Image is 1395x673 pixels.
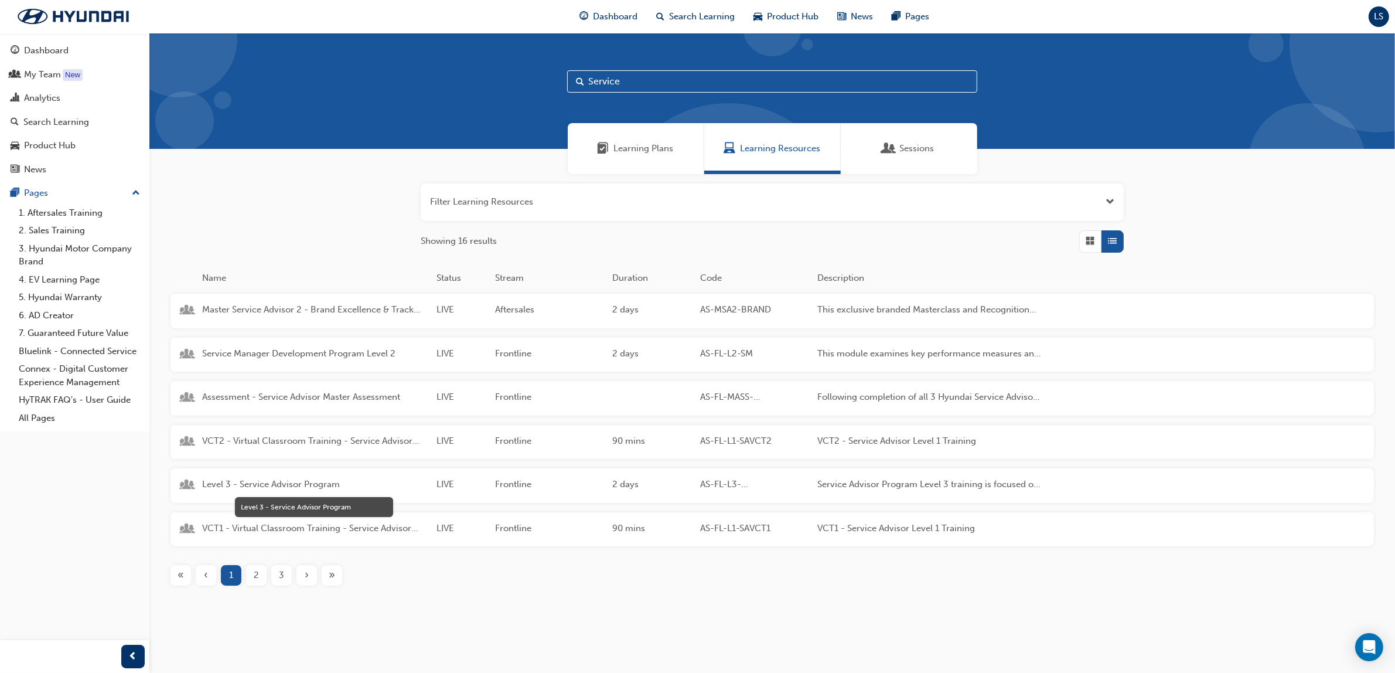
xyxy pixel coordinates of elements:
[495,303,603,317] span: Aftersales
[202,347,427,361] span: Service Manager Development Program Level 2
[432,434,490,450] div: LIVE
[695,271,813,285] div: Code
[182,524,193,536] span: learningResourceType_INSTRUCTOR_LED-icon
[817,434,1042,448] span: VCT2 - Service Advisor Level 1 Training
[5,182,145,204] button: Pages
[168,565,193,586] button: First page
[14,204,145,222] a: 1. Aftersales Training
[817,303,1042,317] span: This exclusive branded Masterclass and Recognition Event is for Hyundai Master Service Advisors w...
[1355,633,1383,661] div: Open Intercom Messenger
[5,87,145,109] a: Analytics
[269,565,294,586] button: Page 3
[14,360,145,391] a: Connex - Digital Customer Experience Management
[182,305,193,318] span: learningResourceType_INSTRUCTOR_LED-icon
[432,303,490,319] div: LIVE
[182,436,193,449] span: learningResourceType_INSTRUCTOR_LED-icon
[63,69,83,81] div: Tooltip anchor
[193,565,219,586] button: Previous page
[14,222,145,240] a: 2. Sales Training
[614,142,674,155] span: Learning Plans
[704,123,841,174] a: Learning ResourcesLearning Resources
[182,349,193,362] span: learningResourceType_INSTRUCTOR_LED-icon
[5,64,145,86] a: My Team
[576,75,584,89] span: Search
[1369,6,1389,27] button: LS
[24,91,60,105] div: Analytics
[432,522,490,538] div: LIVE
[24,163,46,176] div: News
[740,142,820,155] span: Learning Resources
[11,70,19,80] span: people-icon
[1374,10,1384,23] span: LS
[817,390,1042,404] span: Following completion of all 3 Hyundai Service Advisor Levels, participants will undertake a Onlin...
[254,569,259,582] span: 2
[608,271,695,285] div: Duration
[24,186,48,200] div: Pages
[754,9,763,24] span: car-icon
[884,142,895,155] span: Sessions
[432,390,490,406] div: LIVE
[5,135,145,157] a: Product Hub
[5,38,145,182] button: DashboardMy TeamAnalyticsSearch LearningProduct HubNews
[170,468,1374,503] a: Level 3 - Service Advisor ProgramLIVEFrontline2 daysAS-FL-L3-[GEOGRAPHIC_DATA]Service Advisor Pro...
[892,9,901,24] span: pages-icon
[182,392,193,405] span: learningResourceType_INSTRUCTOR_LED-icon
[5,159,145,181] a: News
[305,569,309,582] span: ›
[647,5,745,29] a: search-iconSearch Learning
[768,10,819,23] span: Product Hub
[724,142,735,155] span: Learning Resources
[202,390,427,404] span: Assessment - Service Advisor Master Assessment
[5,111,145,133] a: Search Learning
[170,512,1374,547] a: VCT1 - Virtual Classroom Training - Service Advisor Level 1 - 09.30amLIVEFrontline90 minsAS-FL-L1...
[700,522,808,535] span: AS-FL-L1-SAVCT1
[432,271,490,285] div: Status
[567,70,977,93] input: Search...
[202,303,427,317] span: Master Service Advisor 2 - Brand Excellence & Track Experience
[11,117,19,128] span: search-icon
[657,9,665,24] span: search-icon
[202,434,427,448] span: VCT2 - Virtual Classroom Training - Service Advisor Level 1 - 09.30am
[319,565,345,586] button: Last page
[23,115,89,129] div: Search Learning
[14,240,145,271] a: 3. Hyundai Motor Company Brand
[700,478,808,491] span: AS-FL-L3-[GEOGRAPHIC_DATA]
[828,5,883,29] a: news-iconNews
[883,5,939,29] a: pages-iconPages
[202,478,427,491] span: Level 3 - Service Advisor Program
[813,271,1047,285] div: Description
[1106,195,1114,209] button: Open the filter
[170,425,1374,460] a: VCT2 - Virtual Classroom Training - Service Advisor Level 1 - 09.30amLIVEFrontline90 minsAS-FL-L1...
[14,324,145,342] a: 7. Guaranteed Future Value
[11,188,19,199] span: pages-icon
[495,478,603,491] span: Frontline
[178,569,184,582] span: «
[14,271,145,289] a: 4. EV Learning Page
[817,522,1042,535] span: VCT1 - Service Advisor Level 1 Training
[700,390,808,404] span: AS-FL-MASS-[GEOGRAPHIC_DATA]
[204,569,208,582] span: ‹
[568,123,704,174] a: Learning PlansLearning Plans
[838,9,847,24] span: news-icon
[11,141,19,151] span: car-icon
[202,522,427,535] span: VCT1 - Virtual Classroom Training - Service Advisor Level 1 - 09.30am
[817,478,1042,491] span: Service Advisor Program Level 3 training is focused on Understanding and Improving Service Data.
[14,288,145,307] a: 5. Hyundai Warranty
[132,186,140,201] span: up-icon
[14,391,145,409] a: HyTRAK FAQ's - User Guide
[6,4,141,29] img: Trak
[851,10,874,23] span: News
[170,381,1374,416] a: Assessment - Service Advisor Master AssessmentLIVEFrontlineAS-FL-MASS-[GEOGRAPHIC_DATA]Following ...
[244,565,269,586] button: Page 2
[421,234,497,248] span: Showing 16 results
[670,10,735,23] span: Search Learning
[329,569,335,582] span: »
[14,342,145,361] a: Bluelink - Connected Service
[495,522,603,535] span: Frontline
[608,303,695,319] div: 2 days
[432,347,490,363] div: LIVE
[906,10,930,23] span: Pages
[197,271,432,285] div: Name
[745,5,828,29] a: car-iconProduct Hub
